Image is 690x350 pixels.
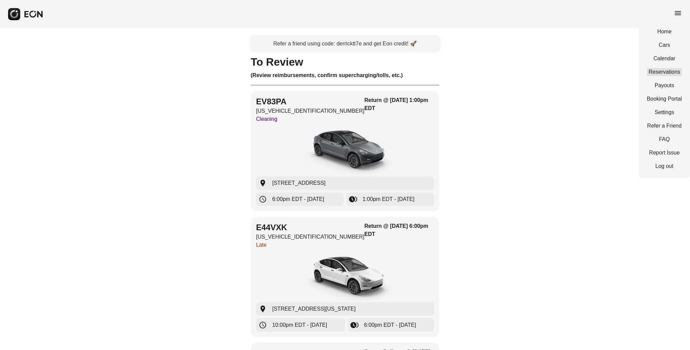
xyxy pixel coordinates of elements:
span: 6:00pm EDT - [DATE] [364,321,416,329]
span: browse_gallery [350,321,358,329]
p: Cleaning [256,115,365,123]
span: schedule [259,321,267,329]
span: location_on [259,179,267,187]
h2: E44VXK [256,222,365,233]
a: Cars [647,41,682,49]
h3: Return @ [DATE] 1:00pm EDT [365,96,434,112]
h3: (Review reimbursements, confirm supercharging/tolls, etc.) [251,71,439,79]
p: [US_VEHICLE_IDENTIFICATION_NUMBER] [256,233,365,241]
a: Settings [647,108,682,116]
button: E44VXK[US_VEHICLE_IDENTIFICATION_NUMBER]LateReturn @ [DATE] 6:00pm EDTcar[STREET_ADDRESS][US_STAT... [251,217,439,337]
img: car [294,126,396,176]
span: [STREET_ADDRESS] [272,179,325,187]
a: FAQ [647,135,682,143]
span: menu [674,9,682,17]
span: 10:00pm EDT - [DATE] [272,321,327,329]
span: [STREET_ADDRESS][US_STATE] [272,305,355,313]
a: Calendar [647,55,682,63]
h3: Return @ [DATE] 6:00pm EDT [365,222,434,238]
a: Log out [647,162,682,170]
span: 1:00pm EDT - [DATE] [363,195,414,203]
a: Refer a friend using code: derricktt7e and get Eon credit! 🚀 [251,36,439,51]
span: 6:00pm EDT - [DATE] [272,195,324,203]
a: Booking Portal [647,95,682,103]
a: Report Issue [647,149,682,157]
button: EV83PA[US_VEHICLE_IDENTIFICATION_NUMBER]CleaningReturn @ [DATE] 1:00pm EDTcar[STREET_ADDRESS]6:00... [251,91,439,211]
span: location_on [259,305,267,313]
a: Refer a Friend [647,122,682,130]
a: Home [647,28,682,36]
span: browse_gallery [349,195,357,203]
a: Reservations [647,68,682,76]
h2: EV83PA [256,96,365,107]
img: car [294,252,396,302]
a: Payouts [647,81,682,90]
p: Late [256,241,365,249]
h1: To Review [251,58,439,66]
span: schedule [259,195,267,203]
p: [US_VEHICLE_IDENTIFICATION_NUMBER] [256,107,365,115]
